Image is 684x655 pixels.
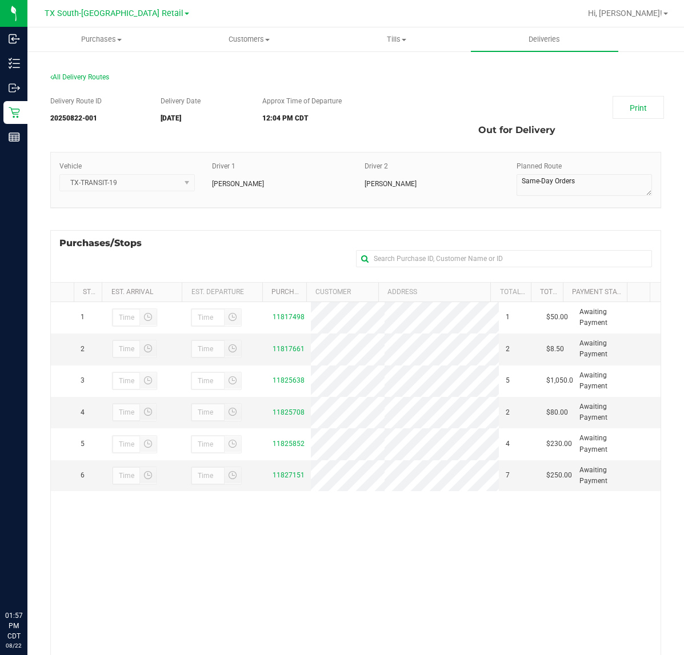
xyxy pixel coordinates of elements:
[323,34,470,45] span: Tills
[81,470,85,481] span: 6
[506,375,510,386] span: 5
[11,564,46,598] iframe: Resource center
[262,96,342,106] label: Approx Time of Departure
[9,82,20,94] inline-svg: Outbound
[273,376,305,384] a: 11825638
[546,439,572,449] span: $230.00
[546,312,568,323] span: $50.00
[365,161,388,171] label: Driver 2
[28,34,175,45] span: Purchases
[546,470,572,481] span: $250.00
[50,73,109,81] span: All Delivery Routes
[83,288,106,296] a: Stop #
[273,471,305,479] a: 11827151
[9,33,20,45] inline-svg: Inbound
[59,236,153,250] span: Purchases/Stops
[478,119,555,142] span: Out for Delivery
[546,344,564,355] span: $8.50
[9,107,20,118] inline-svg: Retail
[5,610,22,641] p: 01:57 PM CDT
[81,344,85,355] span: 2
[273,345,305,353] a: 11817661
[579,307,631,328] span: Awaiting Payment
[579,433,631,455] span: Awaiting Payment
[517,161,562,171] label: Planned Route
[271,288,315,296] a: Purchase ID
[45,9,183,18] span: TX South-[GEOGRAPHIC_DATA] Retail
[365,179,417,189] span: [PERSON_NAME]
[50,114,97,122] strong: 20250822-001
[9,131,20,143] inline-svg: Reports
[9,58,20,69] inline-svg: Inventory
[540,288,561,296] a: Total
[513,34,575,45] span: Deliveries
[579,465,631,487] span: Awaiting Payment
[27,27,175,51] a: Purchases
[579,370,631,392] span: Awaiting Payment
[111,288,153,296] a: Est. Arrival
[81,312,85,323] span: 1
[506,407,510,418] span: 2
[546,375,577,386] span: $1,050.00
[471,27,619,51] a: Deliveries
[506,344,510,355] span: 2
[212,161,235,171] label: Driver 1
[81,439,85,449] span: 5
[175,27,323,51] a: Customers
[182,283,262,302] th: Est. Departure
[506,439,510,449] span: 4
[273,408,305,416] a: 11825708
[356,250,653,267] input: Search Purchase ID, Customer Name or ID
[273,313,305,321] a: 11817498
[50,96,102,106] label: Delivery Route ID
[546,407,568,418] span: $80.00
[59,161,82,171] label: Vehicle
[572,288,629,296] a: Payment Status
[161,115,245,122] h5: [DATE]
[579,338,631,360] span: Awaiting Payment
[212,179,264,189] span: [PERSON_NAME]
[306,283,378,302] th: Customer
[262,115,398,122] h5: 12:04 PM CDT
[5,641,22,650] p: 08/22
[161,96,201,106] label: Delivery Date
[81,375,85,386] span: 3
[176,34,323,45] span: Customers
[273,440,305,448] a: 11825852
[588,9,662,18] span: Hi, [PERSON_NAME]!
[506,470,510,481] span: 7
[378,283,490,302] th: Address
[81,407,85,418] span: 4
[579,401,631,423] span: Awaiting Payment
[613,96,664,119] a: Print Manifest
[490,283,530,302] th: Total Order Lines
[323,27,471,51] a: Tills
[506,312,510,323] span: 1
